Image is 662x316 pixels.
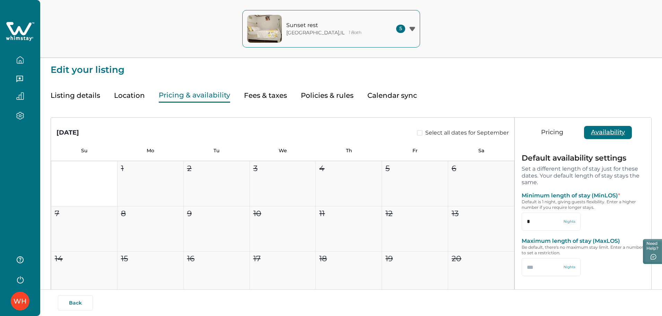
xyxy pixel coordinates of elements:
img: property-cover [247,15,282,43]
button: Back [58,295,93,310]
button: Pricing [534,126,570,139]
button: Location [114,88,145,103]
span: 5 [396,25,405,33]
p: Default availability settings [522,154,644,163]
button: Availability [584,126,632,139]
p: [GEOGRAPHIC_DATA] , IL [286,30,345,36]
button: Calendar sync [367,88,417,103]
p: Sunset rest [286,22,380,29]
button: Listing details [51,88,100,103]
p: Maximum length of stay (MaxLOS) [522,238,644,245]
p: Edit your listing [51,58,652,75]
span: Select all dates for September [425,129,509,137]
button: Fees & taxes [244,88,287,103]
p: Mo [117,148,183,154]
p: We [250,148,316,154]
p: Su [51,148,117,154]
p: Fr [382,148,448,154]
p: Set a different length of stay just for these dates. Your default length of stay stays the same. [522,165,644,186]
p: Tu [183,148,250,154]
p: Sa [448,148,514,154]
p: Be default, there's no maximum stay limit. Enter a number to set a restriction. [522,245,644,256]
button: Pricing & availability [159,88,230,103]
p: Th [316,148,382,154]
button: property-coverSunset rest[GEOGRAPHIC_DATA],IL1 Bath5 [242,10,420,48]
p: Default is 1 night, giving guests flexibility. Enter a higher number if you require longer stays. [522,199,644,210]
div: Whimstay Host [14,293,27,309]
div: [DATE] [56,128,79,137]
p: 1 Bath [349,30,362,35]
p: Minimum length of stay (MinLOS) [522,192,644,199]
button: Policies & rules [301,88,354,103]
